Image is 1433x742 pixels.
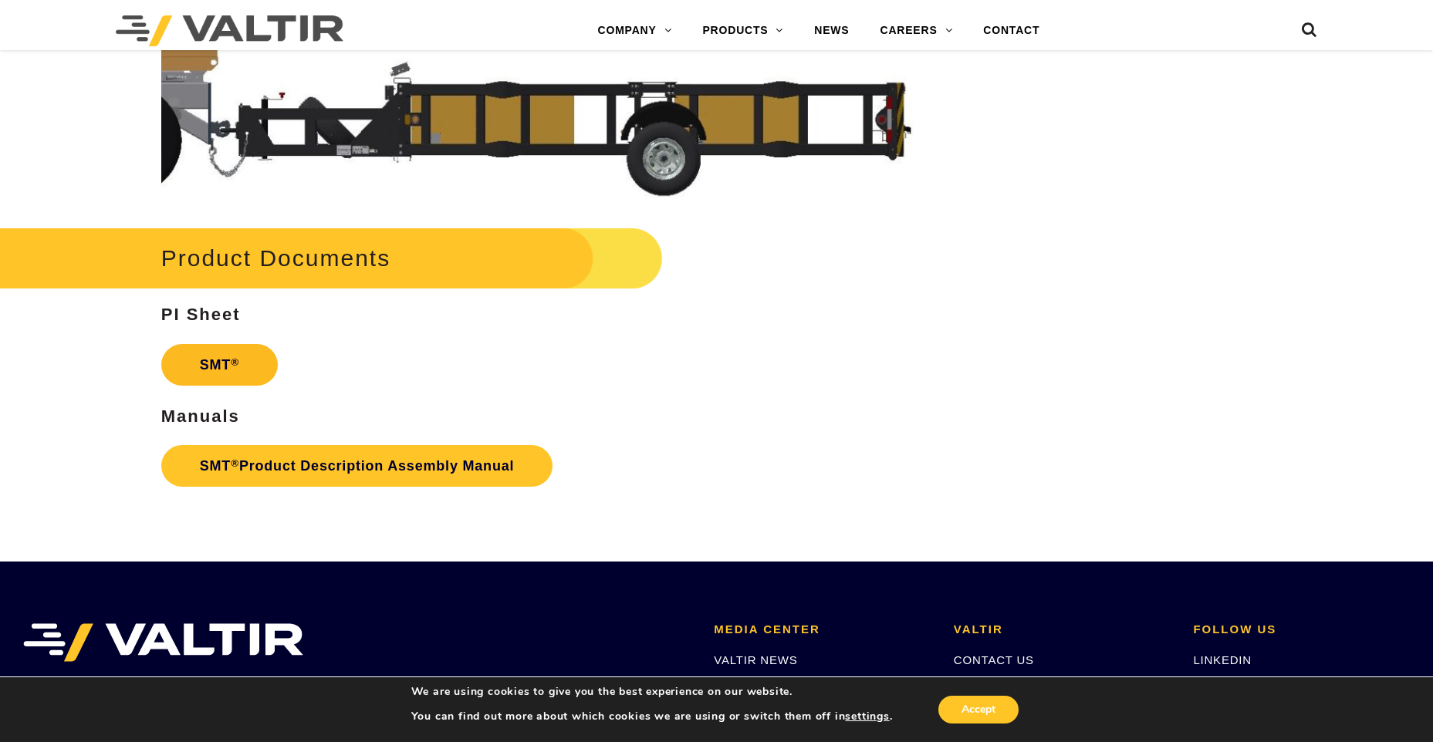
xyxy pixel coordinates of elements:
[23,623,303,662] img: VALTIR
[845,710,889,723] button: settings
[714,653,797,666] a: VALTIR NEWS
[864,15,968,46] a: CAREERS
[161,445,553,487] a: SMT®Product Description Assembly Manual
[714,623,931,636] h2: MEDIA CENTER
[938,696,1019,723] button: Accept
[411,685,893,699] p: We are using cookies to give you the best experience on our website.
[161,344,278,386] a: SMT®
[231,457,239,469] sup: ®
[968,15,1055,46] a: CONTACT
[583,15,688,46] a: COMPANY
[161,406,240,426] strong: Manuals
[1193,623,1410,636] h2: FOLLOW US
[161,305,241,324] strong: PI Sheet
[411,710,893,723] p: You can find out more about which cookies we are using or switch them off in .
[231,356,239,368] sup: ®
[799,15,864,46] a: NEWS
[687,15,799,46] a: PRODUCTS
[954,653,1034,666] a: CONTACT US
[116,15,343,46] img: Valtir
[1193,653,1252,666] a: LINKEDIN
[954,623,1171,636] h2: VALTIR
